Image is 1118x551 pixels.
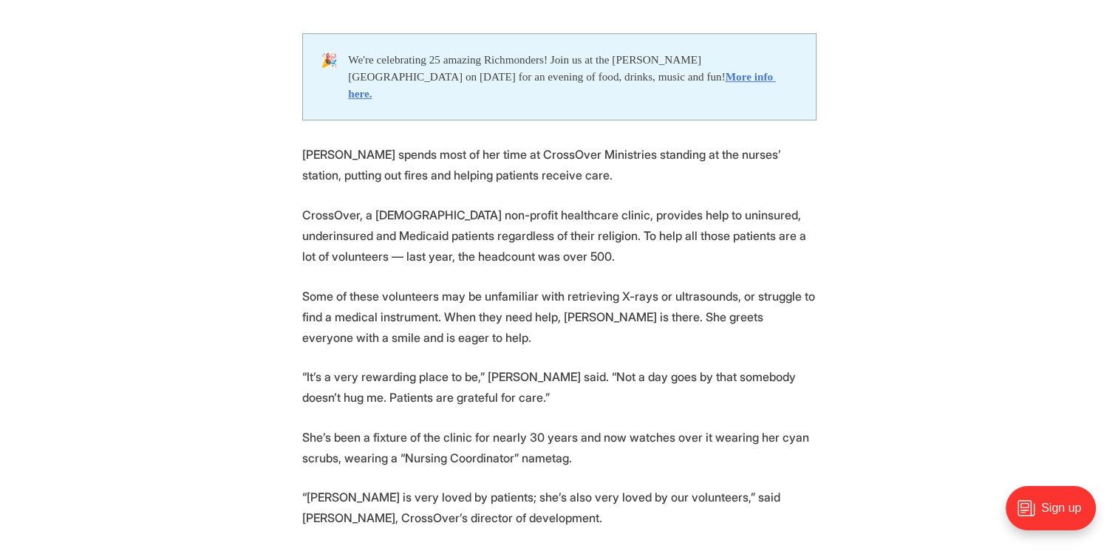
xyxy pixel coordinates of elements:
[302,427,817,468] p: She’s been a fixture of the clinic for nearly 30 years and now watches over it wearing her cyan s...
[302,205,817,267] p: CrossOver, a [DEMOGRAPHIC_DATA] non-profit healthcare clinic, provides help to uninsured, underin...
[302,286,817,348] p: Some of these volunteers may be unfamiliar with retrieving X-rays or ultrasounds, or struggle to ...
[348,70,776,100] a: More info here.
[321,52,349,102] div: 🎉
[348,52,797,102] div: We're celebrating 25 amazing Richmonders! Join us at the [PERSON_NAME][GEOGRAPHIC_DATA] on [DATE]...
[993,479,1118,551] iframe: portal-trigger
[302,366,817,408] p: “It’s a very rewarding place to be,” [PERSON_NAME] said. “Not a day goes by that somebody doesn’t...
[302,144,817,185] p: [PERSON_NAME] spends most of her time at CrossOver Ministries standing at the nurses’ station, pu...
[302,487,817,528] p: “[PERSON_NAME] is very loved by patients; she’s also very loved by our volunteers,” said [PERSON_...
